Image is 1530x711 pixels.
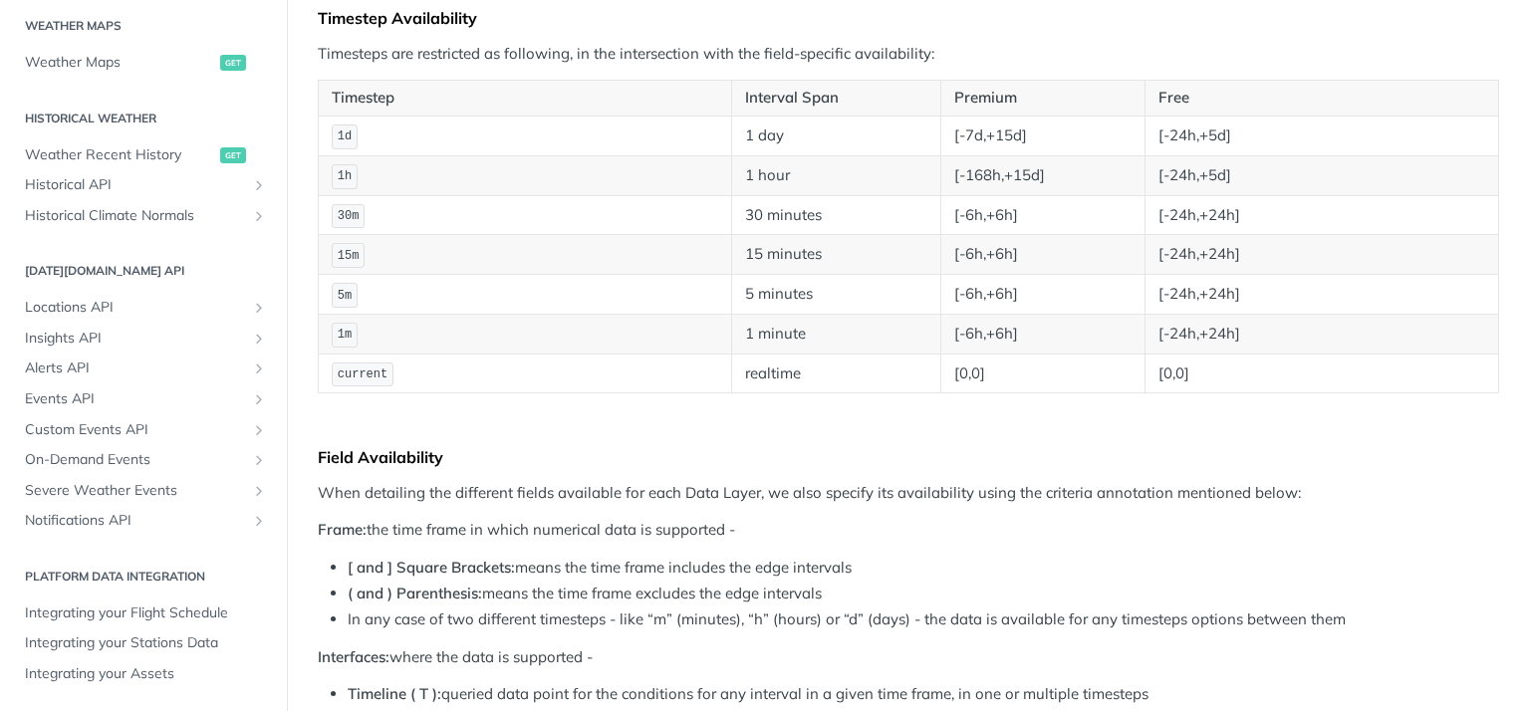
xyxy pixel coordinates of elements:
button: Show subpages for Events API [251,391,267,407]
td: [-24h,+24h] [1145,235,1499,275]
a: Weather Mapsget [15,48,272,78]
a: On-Demand EventsShow subpages for On-Demand Events [15,445,272,475]
td: [-6h,+6h] [940,195,1145,235]
h2: Platform DATA integration [15,568,272,586]
a: Integrating your Stations Data [15,628,272,658]
button: Show subpages for On-Demand Events [251,452,267,468]
a: Locations APIShow subpages for Locations API [15,293,272,323]
td: [-168h,+15d] [940,155,1145,195]
span: get [220,55,246,71]
strong: Frame: [318,520,367,539]
span: Insights API [25,329,246,349]
p: When detailing the different fields available for each Data Layer, we also specify its availabili... [318,482,1499,505]
td: [-24h,+24h] [1145,195,1499,235]
h2: [DATE][DOMAIN_NAME] API [15,262,272,280]
td: 1 day [731,116,940,155]
span: Historical API [25,175,246,195]
span: On-Demand Events [25,450,246,470]
td: [-24h,+5d] [1145,116,1499,155]
td: realtime [731,354,940,393]
li: queried data point for the conditions for any interval in a given time frame, in one or multiple ... [348,683,1499,706]
span: Integrating your Stations Data [25,633,267,653]
a: Severe Weather EventsShow subpages for Severe Weather Events [15,476,272,506]
span: 15m [338,249,360,263]
span: 30m [338,209,360,223]
th: Free [1145,81,1499,117]
h2: Weather Maps [15,17,272,35]
span: 1d [338,129,352,143]
a: Alerts APIShow subpages for Alerts API [15,354,272,383]
p: where the data is supported - [318,646,1499,669]
a: Weather Recent Historyget [15,140,272,170]
div: Field Availability [318,447,1499,467]
td: 1 hour [731,155,940,195]
button: Show subpages for Locations API [251,300,267,316]
td: 30 minutes [731,195,940,235]
span: Custom Events API [25,420,246,440]
span: Integrating your Flight Schedule [25,603,267,623]
th: Premium [940,81,1145,117]
th: Interval Span [731,81,940,117]
td: [-6h,+6h] [940,235,1145,275]
td: [-6h,+6h] [940,275,1145,315]
button: Show subpages for Custom Events API [251,422,267,438]
strong: ( and ) Parenthesis: [348,584,482,602]
td: [0,0] [940,354,1145,393]
span: Weather Recent History [25,145,215,165]
p: Timesteps are restricted as following, in the intersection with the field-specific availability: [318,43,1499,66]
span: 1m [338,328,352,342]
span: Notifications API [25,511,246,531]
div: Timestep Availability [318,8,1499,28]
span: get [220,147,246,163]
a: Notifications APIShow subpages for Notifications API [15,506,272,536]
button: Show subpages for Historical API [251,177,267,193]
button: Show subpages for Historical Climate Normals [251,208,267,224]
strong: Interfaces: [318,647,389,666]
span: Weather Maps [25,53,215,73]
td: [-24h,+5d] [1145,155,1499,195]
button: Show subpages for Notifications API [251,513,267,529]
p: the time frame in which numerical data is supported - [318,519,1499,542]
td: [-6h,+6h] [940,314,1145,354]
th: Timestep [319,81,732,117]
span: Historical Climate Normals [25,206,246,226]
td: 5 minutes [731,275,940,315]
strong: Timeline ( T ): [348,684,441,703]
button: Show subpages for Severe Weather Events [251,483,267,499]
h2: Historical Weather [15,110,272,127]
a: Custom Events APIShow subpages for Custom Events API [15,415,272,445]
td: [-24h,+24h] [1145,314,1499,354]
a: Historical APIShow subpages for Historical API [15,170,272,200]
a: Insights APIShow subpages for Insights API [15,324,272,354]
li: means the time frame excludes the edge intervals [348,583,1499,605]
span: 1h [338,169,352,183]
li: means the time frame includes the edge intervals [348,557,1499,580]
td: 1 minute [731,314,940,354]
a: Historical Climate NormalsShow subpages for Historical Climate Normals [15,201,272,231]
a: Integrating your Assets [15,659,272,689]
td: 15 minutes [731,235,940,275]
span: Alerts API [25,358,246,378]
td: [-24h,+24h] [1145,275,1499,315]
span: Events API [25,389,246,409]
button: Show subpages for Insights API [251,331,267,347]
a: Integrating your Flight Schedule [15,598,272,628]
span: Integrating your Assets [25,664,267,684]
span: current [338,367,387,381]
a: Events APIShow subpages for Events API [15,384,272,414]
span: 5m [338,289,352,303]
span: Locations API [25,298,246,318]
span: Severe Weather Events [25,481,246,501]
td: [-7d,+15d] [940,116,1145,155]
button: Show subpages for Alerts API [251,360,267,376]
strong: [ and ] Square Brackets: [348,558,515,577]
li: In any case of two different timesteps - like “m” (minutes), “h” (hours) or “d” (days) - the data... [348,608,1499,631]
td: [0,0] [1145,354,1499,393]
